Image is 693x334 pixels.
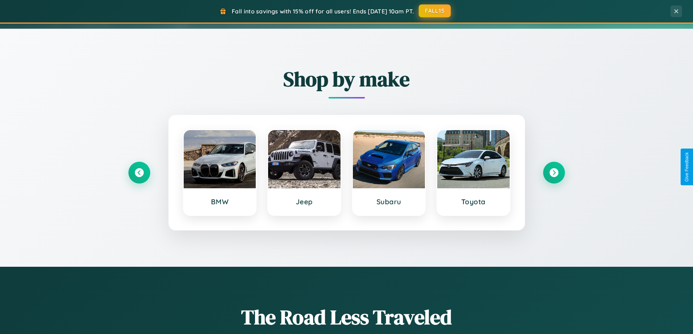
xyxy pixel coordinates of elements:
h1: The Road Less Traveled [128,303,565,331]
span: Fall into savings with 15% off for all users! Ends [DATE] 10am PT. [232,8,414,15]
div: Give Feedback [684,152,689,182]
button: FALL15 [419,4,451,17]
h3: Jeep [275,197,333,206]
h3: Toyota [445,197,502,206]
h3: Subaru [360,197,418,206]
h3: BMW [191,197,249,206]
h2: Shop by make [128,65,565,93]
